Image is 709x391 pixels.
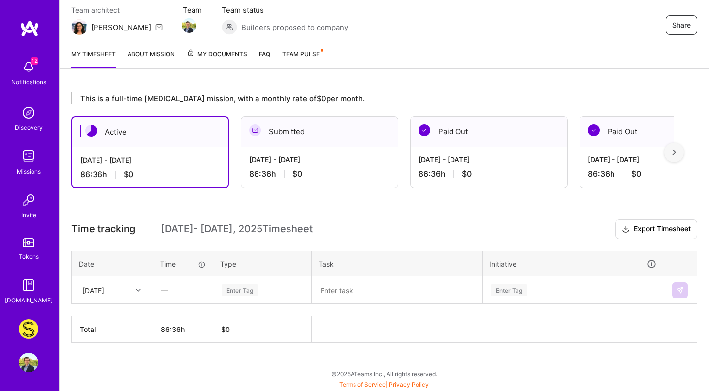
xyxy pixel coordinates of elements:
span: Team status [222,5,348,15]
a: My timesheet [71,49,116,68]
img: guide book [19,275,38,295]
span: Share [672,20,691,30]
span: Team [183,5,202,15]
img: right [672,149,676,156]
span: $0 [462,169,472,179]
th: Type [213,251,312,276]
i: icon Chevron [136,288,141,293]
span: Team Pulse [282,50,320,58]
a: User Avatar [16,353,41,372]
th: 86:36h [153,316,213,343]
div: Tokens [19,251,39,262]
img: Studs: A Fresh Take on Ear Piercing & Earrings [19,319,38,339]
th: $0 [213,316,312,343]
img: logo [20,20,39,37]
div: [PERSON_NAME] [91,22,151,32]
img: Paid Out [419,124,430,136]
span: My Documents [187,49,247,60]
div: Discovery [15,122,43,133]
div: Paid Out [411,117,567,147]
div: [DATE] [82,285,104,295]
th: Total [72,316,153,343]
div: Missions [17,166,41,177]
div: [DOMAIN_NAME] [5,295,53,305]
div: [DATE] - [DATE] [419,154,559,165]
button: Export Timesheet [615,219,697,239]
span: $0 [124,169,133,180]
img: Team Architect [71,19,87,35]
img: teamwork [19,147,38,166]
div: — [154,277,212,303]
img: tokens [23,238,34,247]
span: [DATE] - [DATE] , 2025 Timesheet [161,223,313,235]
a: Studs: A Fresh Take on Ear Piercing & Earrings [16,319,41,339]
img: Invite [19,190,38,210]
a: Terms of Service [339,381,386,388]
i: icon Download [622,224,630,235]
div: This is a full-time [MEDICAL_DATA] mission, with a monthly rate of $0 per month. [71,92,674,104]
a: FAQ [259,49,270,68]
span: $0 [292,169,302,179]
a: About Mission [128,49,175,68]
div: [DATE] - [DATE] [80,155,220,165]
img: bell [19,57,38,77]
div: Enter Tag [222,282,258,298]
div: Submitted [241,117,398,147]
a: Team Pulse [282,49,322,68]
div: 86:36 h [80,169,220,180]
div: © 2025 ATeams Inc., All rights reserved. [59,361,709,386]
a: My Documents [187,49,247,68]
span: | [339,381,429,388]
img: Builders proposed to company [222,19,237,35]
div: 86:36 h [419,169,559,179]
a: Team Member Avatar [183,17,195,34]
i: icon Mail [155,23,163,31]
div: 86:36 h [249,169,390,179]
img: Active [85,125,97,137]
div: Time [160,259,206,269]
button: Share [666,15,697,35]
div: Active [72,117,228,147]
img: Paid Out [588,124,600,136]
img: Submit [676,286,684,294]
div: [DATE] - [DATE] [249,154,390,165]
img: Team Member Avatar [182,18,196,33]
div: Enter Tag [491,282,527,298]
a: Privacy Policy [389,381,429,388]
img: discovery [19,103,38,122]
span: Team architect [71,5,163,15]
th: Task [312,251,483,276]
div: Notifications [11,77,46,87]
img: Submitted [249,124,261,136]
span: Builders proposed to company [241,22,348,32]
img: User Avatar [19,353,38,372]
th: Date [72,251,153,276]
div: Initiative [489,258,657,270]
span: 12 [31,57,38,65]
span: $0 [631,169,641,179]
div: Invite [21,210,36,220]
span: Time tracking [71,223,135,235]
